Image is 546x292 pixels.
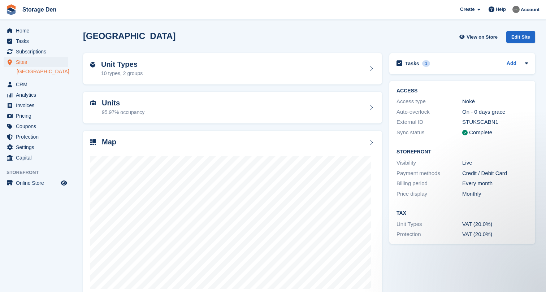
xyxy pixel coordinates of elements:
[16,132,59,142] span: Protection
[102,99,144,107] h2: Units
[4,121,68,131] a: menu
[396,230,462,239] div: Protection
[462,190,528,198] div: Monthly
[405,60,419,67] h2: Tasks
[396,220,462,228] div: Unit Types
[16,26,59,36] span: Home
[496,6,506,13] span: Help
[4,57,68,67] a: menu
[16,111,59,121] span: Pricing
[462,169,528,178] div: Credit / Debit Card
[102,138,116,146] h2: Map
[16,100,59,110] span: Invoices
[16,178,59,188] span: Online Store
[507,60,516,68] a: Add
[462,108,528,116] div: On - 0 days grace
[19,4,59,16] a: Storage Den
[4,36,68,46] a: menu
[4,79,68,90] a: menu
[396,97,462,106] div: Access type
[102,109,144,116] div: 95.97% occupancy
[396,190,462,198] div: Price display
[462,230,528,239] div: VAT (20.0%)
[396,210,528,216] h2: Tax
[4,178,68,188] a: menu
[83,92,382,123] a: Units 95.97% occupancy
[396,88,528,94] h2: ACCESS
[16,90,59,100] span: Analytics
[6,169,72,176] span: Storefront
[16,57,59,67] span: Sites
[396,179,462,188] div: Billing period
[83,53,382,85] a: Unit Types 10 types, 2 groups
[396,169,462,178] div: Payment methods
[506,31,535,46] a: Edit Site
[458,31,500,43] a: View on Store
[4,111,68,121] a: menu
[4,26,68,36] a: menu
[101,60,143,69] h2: Unit Types
[506,31,535,43] div: Edit Site
[422,60,430,67] div: 1
[462,97,528,106] div: Nokē
[512,6,520,13] img: Brian Barbour
[462,159,528,167] div: Live
[16,79,59,90] span: CRM
[16,142,59,152] span: Settings
[467,34,498,41] span: View on Store
[101,70,143,77] div: 10 types, 2 groups
[17,68,68,75] a: [GEOGRAPHIC_DATA]
[60,179,68,187] a: Preview store
[462,118,528,126] div: STUKSCABN1
[83,31,175,41] h2: [GEOGRAPHIC_DATA]
[469,128,492,137] div: Complete
[396,128,462,137] div: Sync status
[6,4,17,15] img: stora-icon-8386f47178a22dfd0bd8f6a31ec36ba5ce8667c1dd55bd0f319d3a0aa187defe.svg
[4,132,68,142] a: menu
[4,90,68,100] a: menu
[396,149,528,155] h2: Storefront
[16,36,59,46] span: Tasks
[4,100,68,110] a: menu
[90,139,96,145] img: map-icn-33ee37083ee616e46c38cad1a60f524a97daa1e2b2c8c0bc3eb3415660979fc1.svg
[396,118,462,126] div: External ID
[4,47,68,57] a: menu
[16,47,59,57] span: Subscriptions
[16,121,59,131] span: Coupons
[521,6,539,13] span: Account
[16,153,59,163] span: Capital
[460,6,474,13] span: Create
[4,142,68,152] a: menu
[396,108,462,116] div: Auto-overlock
[396,159,462,167] div: Visibility
[462,179,528,188] div: Every month
[462,220,528,228] div: VAT (20.0%)
[90,62,95,67] img: unit-type-icn-2b2737a686de81e16bb02015468b77c625bbabd49415b5ef34ead5e3b44a266d.svg
[90,100,96,105] img: unit-icn-7be61d7bf1b0ce9d3e12c5938cc71ed9869f7b940bace4675aadf7bd6d80202e.svg
[4,153,68,163] a: menu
